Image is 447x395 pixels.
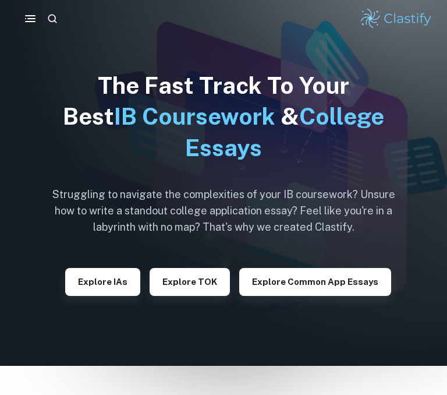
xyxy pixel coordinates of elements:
[65,268,140,296] button: Explore IAs
[239,268,391,296] button: Explore Common App essays
[185,103,384,161] span: College Essays
[150,276,230,287] a: Explore TOK
[239,276,391,287] a: Explore Common App essays
[150,268,230,296] button: Explore TOK
[65,276,140,287] a: Explore IAs
[114,103,275,130] span: IB Coursework
[359,7,433,30] img: Clastify logo
[43,70,404,163] h1: The Fast Track To Your Best &
[43,186,404,235] h6: Struggling to navigate the complexities of your IB coursework? Unsure how to write a standout col...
